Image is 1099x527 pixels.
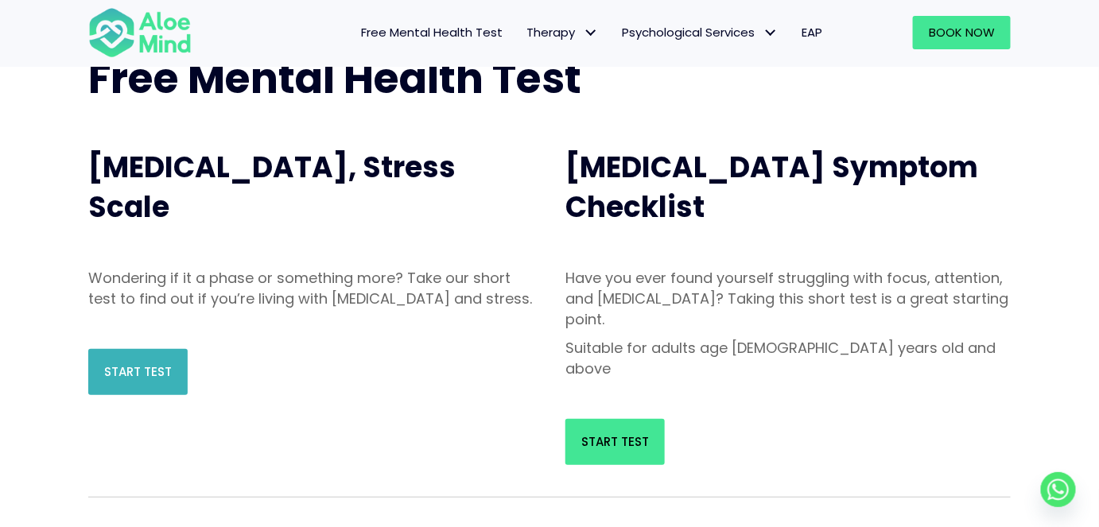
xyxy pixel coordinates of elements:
span: Free Mental Health Test [361,24,503,41]
nav: Menu [212,16,834,49]
a: Whatsapp [1041,472,1076,507]
p: Suitable for adults age [DEMOGRAPHIC_DATA] years old and above [565,338,1011,379]
a: EAP [790,16,834,49]
span: Free Mental Health Test [88,49,581,107]
a: Start Test [88,349,188,395]
a: TherapyTherapy: submenu [515,16,610,49]
span: Psychological Services: submenu [759,21,782,45]
span: Book Now [929,24,995,41]
p: Wondering if it a phase or something more? Take our short test to find out if you’re living with ... [88,268,534,309]
span: EAP [802,24,822,41]
a: Book Now [913,16,1011,49]
a: Psychological ServicesPsychological Services: submenu [610,16,790,49]
span: Therapy: submenu [579,21,602,45]
img: Aloe mind Logo [88,6,192,59]
a: Free Mental Health Test [349,16,515,49]
p: Have you ever found yourself struggling with focus, attention, and [MEDICAL_DATA]? Taking this sh... [565,268,1011,330]
a: Start Test [565,419,665,465]
span: Start Test [581,433,649,450]
span: Therapy [526,24,598,41]
span: Start Test [104,363,172,380]
span: [MEDICAL_DATA] Symptom Checklist [565,147,978,227]
span: Psychological Services [622,24,778,41]
span: [MEDICAL_DATA], Stress Scale [88,147,456,227]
